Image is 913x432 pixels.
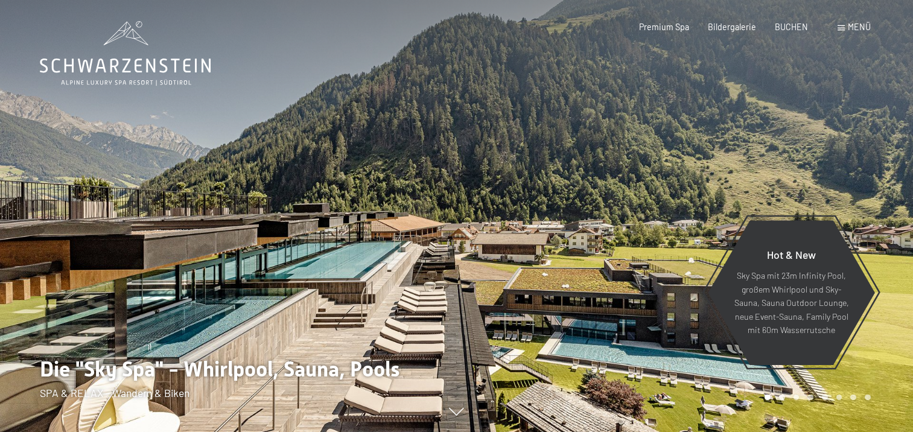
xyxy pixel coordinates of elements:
div: Carousel Page 1 (Current Slide) [765,395,771,401]
p: Sky Spa mit 23m Infinity Pool, großem Whirlpool und Sky-Sauna, Sauna Outdoor Lounge, neue Event-S... [734,269,849,337]
span: Menü [848,22,871,32]
div: Carousel Pagination [760,395,870,401]
span: Hot & New [767,248,816,261]
a: Hot & New Sky Spa mit 23m Infinity Pool, großem Whirlpool und Sky-Sauna, Sauna Outdoor Lounge, ne... [707,220,876,366]
div: Carousel Page 2 [779,395,785,401]
div: Carousel Page 3 [794,395,800,401]
div: Carousel Page 8 [865,395,871,401]
a: Bildergalerie [708,22,756,32]
a: BUCHEN [775,22,808,32]
div: Carousel Page 6 [836,395,842,401]
a: Premium Spa [639,22,689,32]
div: Carousel Page 4 [807,395,813,401]
div: Carousel Page 7 [850,395,856,401]
div: Carousel Page 5 [822,395,828,401]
